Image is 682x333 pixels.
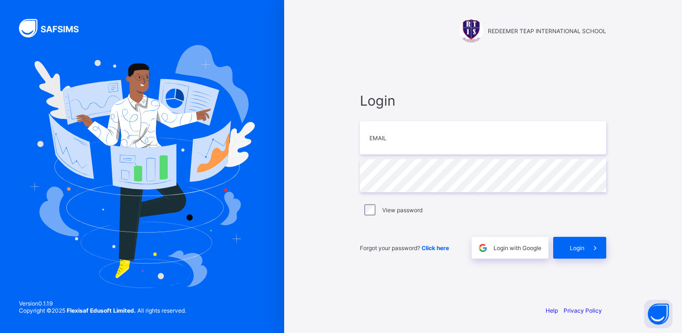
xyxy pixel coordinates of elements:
span: Login [360,92,606,109]
span: Login with Google [494,244,541,252]
strong: Flexisaf Edusoft Limited. [67,307,136,314]
span: Version 0.1.19 [19,300,186,307]
img: google.396cfc9801f0270233282035f929180a.svg [477,243,488,253]
img: Hero Image [29,45,255,288]
span: Login [570,244,584,252]
a: Help [546,307,558,314]
a: Privacy Policy [564,307,602,314]
label: View password [382,207,422,214]
span: Forgot your password? [360,244,449,252]
img: SAFSIMS Logo [19,19,90,37]
button: Open asap [644,300,673,328]
span: Copyright © 2025 All rights reserved. [19,307,186,314]
a: Click here [422,244,449,252]
span: REDEEMER TEAP INTERNATIONAL SCHOOL [488,27,606,35]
